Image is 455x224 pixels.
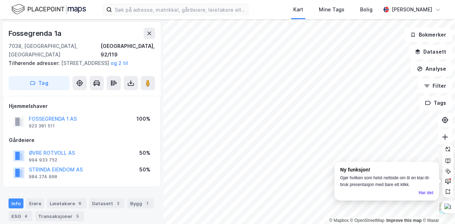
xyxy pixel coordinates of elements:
div: [STREET_ADDRESS] [9,59,149,67]
div: 5 [74,213,81,220]
div: 50% [139,149,150,157]
div: Kontrollprogram for chat [419,190,455,224]
div: 4 [22,213,30,220]
div: Kart [293,5,303,14]
a: OpenStreetMap [350,218,385,223]
div: Bolig [360,5,373,14]
input: Søk på adresse, matrikkel, gårdeiere, leietakere eller personer [112,4,248,15]
div: Mine Tags [319,5,344,14]
div: 6 [76,200,84,207]
div: 923 381 511 [29,123,55,129]
div: 100% [136,115,150,123]
div: Bygg [127,198,154,208]
div: 994 933 752 [29,157,57,163]
a: Improve this map [386,218,422,223]
a: Mapbox [329,218,349,223]
div: 7038, [GEOGRAPHIC_DATA], [GEOGRAPHIC_DATA] [9,42,101,59]
img: logo.f888ab2527a4732fd821a326f86c7f29.svg [11,3,86,16]
div: Transaksjoner [35,211,84,221]
div: 984 274 998 [29,174,57,180]
button: Analyse [411,62,452,76]
button: Tags [419,96,452,110]
div: ESG [9,211,32,221]
span: Tilhørende adresser: [9,60,61,66]
button: Datasett [409,45,452,59]
div: [GEOGRAPHIC_DATA], 92/119 [101,42,155,59]
div: Datasett [89,198,124,208]
iframe: Chat Widget [419,190,455,224]
div: Fossegrenda 1a [9,28,63,39]
div: Hjemmelshaver [9,102,155,110]
div: Info [9,198,23,208]
div: 1 [144,200,151,207]
div: Gårdeiere [9,136,155,144]
div: 50% [139,165,150,174]
button: Tag [9,76,70,90]
button: Filter [418,79,452,93]
div: 2 [114,200,122,207]
button: Bokmerker [404,28,452,42]
div: Leietakere [47,198,86,208]
div: [PERSON_NAME] [392,5,432,14]
div: Eiere [26,198,44,208]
